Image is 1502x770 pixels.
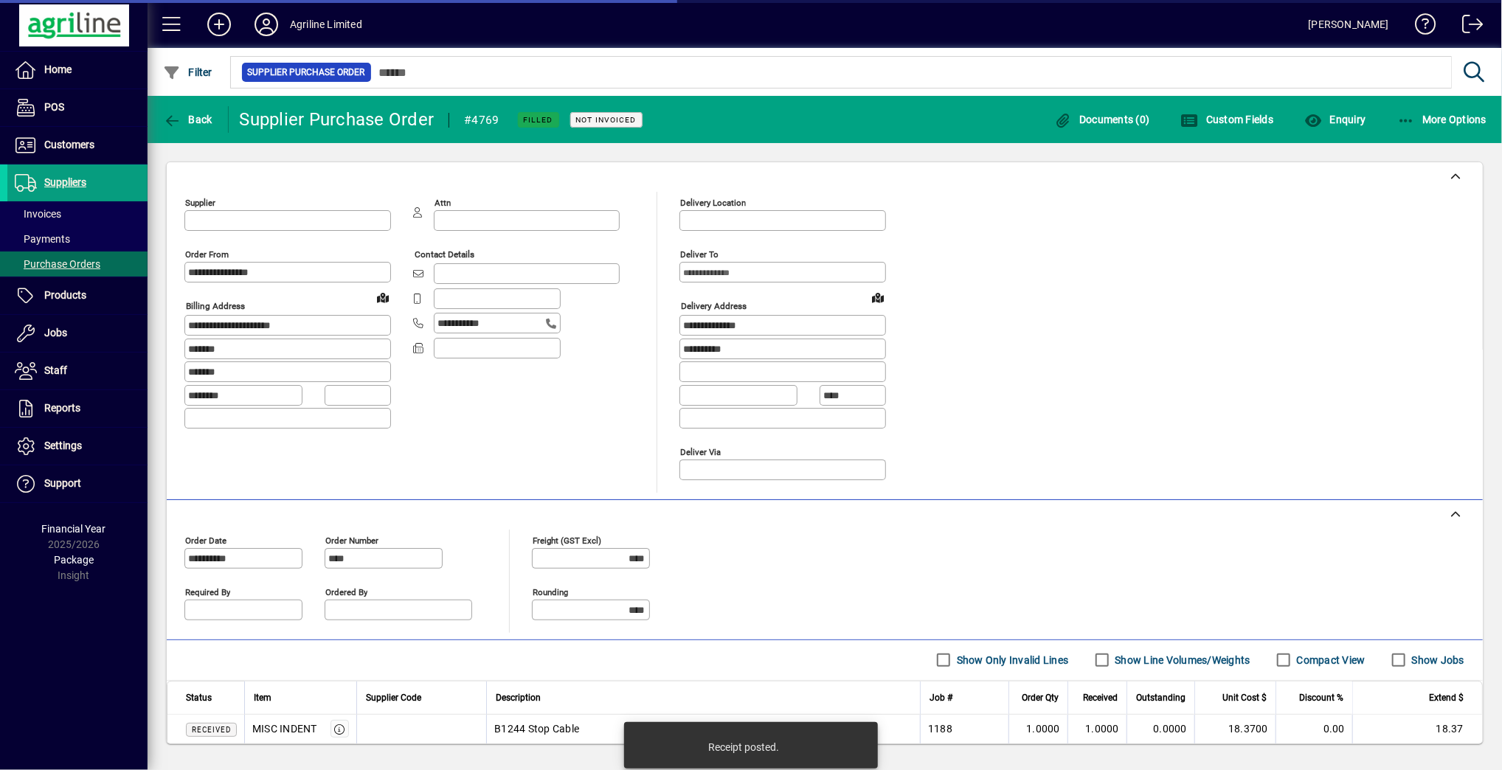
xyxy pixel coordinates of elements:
button: Back [159,106,216,133]
button: Add [195,11,243,38]
td: 1.0000 [1067,715,1126,744]
div: Supplier Purchase Order [240,108,435,131]
div: #4769 [464,108,499,132]
a: Jobs [7,315,148,352]
label: Show Only Invalid Lines [954,653,1069,667]
span: Back [163,114,212,125]
span: Reports [44,402,80,414]
label: Show Jobs [1409,653,1464,667]
mat-label: Attn [435,198,451,208]
span: Received [1083,690,1118,706]
button: Profile [243,11,290,38]
span: Jobs [44,327,67,339]
span: Enquiry [1304,114,1366,125]
div: Receipt posted. [708,740,779,755]
mat-label: Order from [185,249,229,260]
mat-label: Rounding [533,586,568,597]
a: Reports [7,390,148,427]
a: View on map [866,285,890,309]
mat-label: Supplier [185,198,215,208]
span: More Options [1397,114,1487,125]
a: POS [7,89,148,126]
span: Home [44,63,72,75]
div: Agriline Limited [290,13,362,36]
label: Compact View [1294,653,1366,667]
span: Settings [44,440,82,451]
a: Products [7,277,148,314]
span: Supplier Code [366,690,421,706]
span: Job # [930,690,952,706]
span: 1188 [928,721,952,736]
a: Support [7,465,148,502]
span: Purchase Orders [15,258,100,270]
td: 18.37 [1352,715,1482,744]
span: Status [186,690,212,706]
span: Package [54,554,94,566]
span: Invoices [15,208,61,220]
span: Not Invoiced [576,115,637,125]
button: More Options [1394,106,1491,133]
span: Outstanding [1136,690,1186,706]
span: Filled [524,115,553,125]
div: MISC INDENT [252,721,317,736]
span: Documents (0) [1054,114,1150,125]
span: Support [44,477,81,489]
span: Supplier Purchase Order [248,65,365,80]
mat-label: Required by [185,586,230,597]
mat-label: Deliver via [680,446,721,457]
mat-label: Freight (GST excl) [533,535,601,545]
mat-label: Order number [325,535,378,545]
a: Settings [7,428,148,465]
span: Item [254,690,271,706]
span: POS [44,101,64,113]
a: Invoices [7,201,148,226]
mat-label: Deliver To [680,249,719,260]
a: View on map [371,285,395,309]
span: Description [496,690,541,706]
mat-label: Delivery Location [680,198,746,208]
span: Customers [44,139,94,150]
td: 0.0000 [1126,715,1194,744]
span: Payments [15,233,70,245]
a: Knowledge Base [1404,3,1436,51]
td: 18.3700 [1194,715,1276,744]
div: [PERSON_NAME] [1309,13,1389,36]
span: Custom Fields [1181,114,1274,125]
span: Unit Cost $ [1222,690,1267,706]
a: Logout [1451,3,1484,51]
td: 1.0000 [1008,715,1067,744]
mat-label: Ordered by [325,586,367,597]
span: Staff [44,364,67,376]
app-page-header-button: Back [148,106,229,133]
button: Filter [159,59,216,86]
span: Extend $ [1429,690,1464,706]
td: 0.00 [1276,715,1352,744]
label: Show Line Volumes/Weights [1112,653,1250,667]
a: Home [7,52,148,89]
a: Customers [7,127,148,164]
span: Financial Year [42,523,106,535]
mat-label: Order date [185,535,226,545]
a: Staff [7,353,148,389]
span: Filter [163,66,212,78]
span: Received [192,726,231,734]
span: Products [44,289,86,301]
a: Purchase Orders [7,252,148,277]
button: Enquiry [1301,106,1369,133]
span: Discount % [1299,690,1343,706]
span: Suppliers [44,176,86,188]
button: Custom Fields [1177,106,1278,133]
span: B1244 Stop Cable [494,721,579,736]
button: Documents (0) [1051,106,1154,133]
span: Order Qty [1022,690,1059,706]
a: Payments [7,226,148,252]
